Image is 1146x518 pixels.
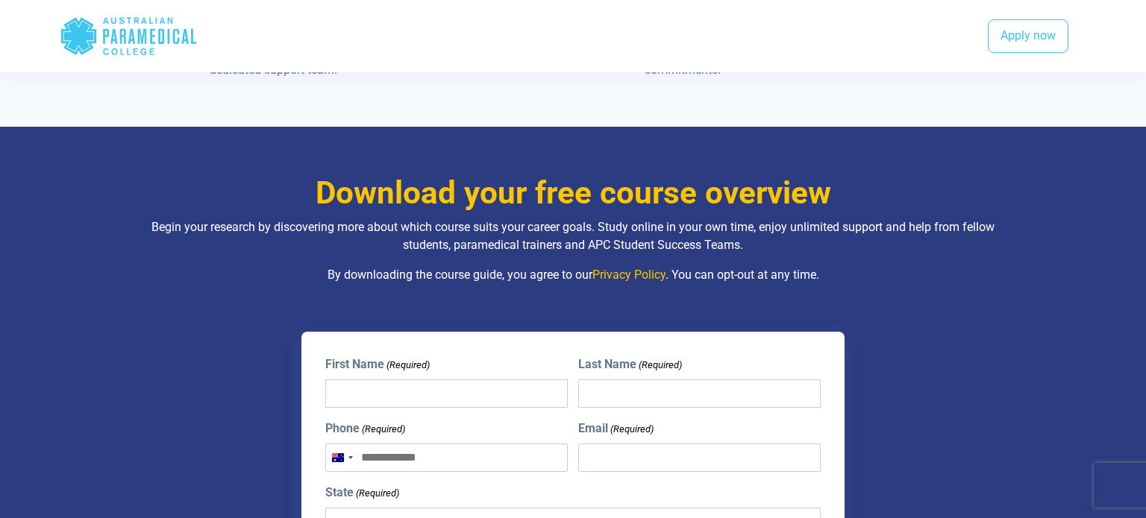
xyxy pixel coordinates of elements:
[355,486,400,501] span: (Required)
[609,422,654,437] span: (Required)
[578,420,654,438] label: Email
[60,12,198,60] div: Australian Paramedical College
[137,218,1009,254] p: Begin your research by discovering more about which course suits your career goals. Study online ...
[137,266,1009,284] p: By downloading the course guide, you agree to our . You can opt-out at any time.
[325,356,430,373] label: First Name
[988,19,1068,54] a: Apply now
[592,268,666,282] a: Privacy Policy
[361,422,406,437] span: (Required)
[578,356,682,373] label: Last Name
[325,484,399,502] label: State
[637,358,682,373] span: (Required)
[325,420,405,438] label: Phone
[137,174,1009,212] h3: Download your free course overview
[386,358,430,373] span: (Required)
[326,444,357,471] button: Selected country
